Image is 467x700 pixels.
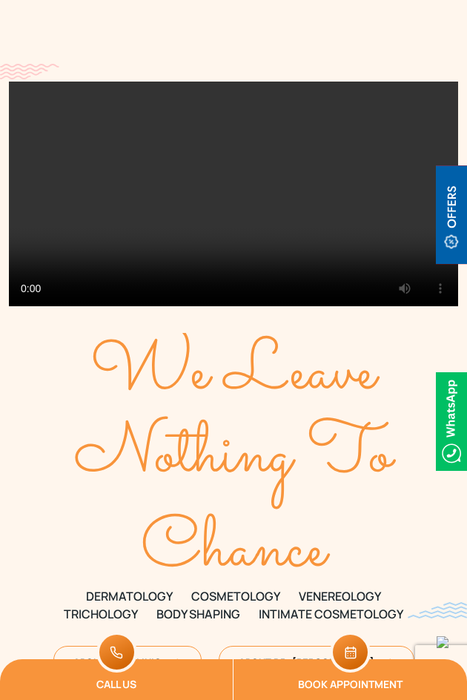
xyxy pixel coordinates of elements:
span: About Dr. [PERSON_NAME] [239,656,394,669]
span: DERMATOLOGY [86,587,173,605]
img: Whatsappicon [436,372,467,471]
span: About The Clinic [73,656,182,669]
img: up-blue-arrow.svg [437,636,448,648]
text: We Leave [91,320,381,426]
a: Whatsappicon [436,412,467,429]
img: mobile-cal [330,632,371,673]
a: About Dr. [PERSON_NAME]orange-arrow [219,646,414,678]
a: Book Appointment [233,659,467,700]
span: COSMETOLOGY [191,587,280,605]
span: TRICHOLOGY [64,605,138,623]
text: Chance [141,498,331,604]
text: Nothing To [74,403,397,509]
span: VENEREOLOGY [299,587,381,605]
span: Body Shaping [156,605,240,623]
img: mobile-tel [96,632,137,673]
img: bluewave [408,602,467,618]
img: offerBt [436,165,467,264]
span: Intimate Cosmetology [259,605,403,623]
